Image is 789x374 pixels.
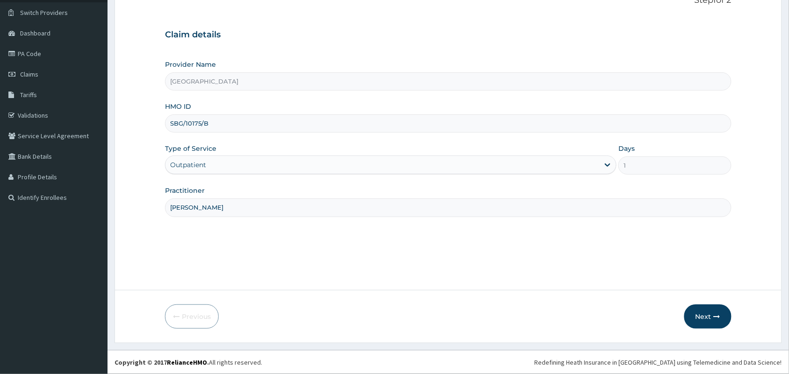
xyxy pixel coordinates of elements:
h3: Claim details [165,30,732,40]
div: Outpatient [170,160,206,169]
a: RelianceHMO [167,358,207,367]
button: Previous [165,304,219,329]
label: Provider Name [165,60,216,69]
input: Enter HMO ID [165,114,732,133]
button: Next [684,304,732,329]
span: Dashboard [20,29,50,37]
span: Claims [20,70,38,78]
label: Practitioner [165,186,205,195]
span: Switch Providers [20,8,68,17]
label: Days [618,144,635,153]
label: Type of Service [165,144,216,153]
label: HMO ID [165,102,191,111]
span: Tariffs [20,91,37,99]
div: Redefining Heath Insurance in [GEOGRAPHIC_DATA] using Telemedicine and Data Science! [535,358,782,367]
strong: Copyright © 2017 . [115,358,209,367]
input: Enter Name [165,198,732,217]
footer: All rights reserved. [108,350,789,374]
